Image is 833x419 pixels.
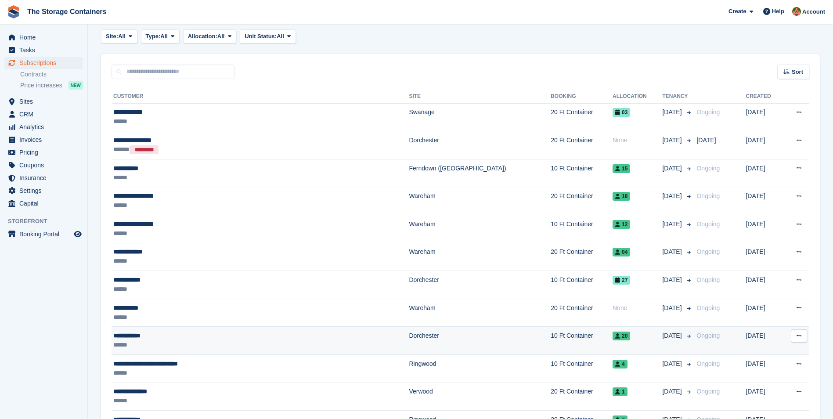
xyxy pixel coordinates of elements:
[551,243,613,271] td: 20 Ft Container
[696,276,720,283] span: Ongoing
[409,131,551,159] td: Dorchester
[409,355,551,383] td: Ringwood
[19,31,72,43] span: Home
[746,243,782,271] td: [DATE]
[7,5,20,18] img: stora-icon-8386f47178a22dfd0bd8f6a31ec36ba5ce8667c1dd55bd0f319d3a0aa187defe.svg
[101,29,137,44] button: Site: All
[118,32,126,41] span: All
[4,184,83,197] a: menu
[696,248,720,255] span: Ongoing
[746,103,782,131] td: [DATE]
[20,70,83,79] a: Contracts
[4,146,83,159] a: menu
[613,276,630,285] span: 27
[696,220,720,228] span: Ongoing
[551,187,613,215] td: 20 Ft Container
[613,303,662,313] div: None
[613,90,662,104] th: Allocation
[746,383,782,411] td: [DATE]
[696,360,720,367] span: Ongoing
[409,159,551,187] td: Ferndown ([GEOGRAPHIC_DATA])
[662,90,693,104] th: Tenancy
[160,32,168,41] span: All
[662,164,683,173] span: [DATE]
[409,103,551,131] td: Swanage
[69,81,83,90] div: NEW
[696,332,720,339] span: Ongoing
[696,388,720,395] span: Ongoing
[551,159,613,187] td: 10 Ft Container
[662,331,683,340] span: [DATE]
[4,228,83,240] a: menu
[409,299,551,327] td: Wareham
[19,172,72,184] span: Insurance
[696,165,720,172] span: Ongoing
[4,172,83,184] a: menu
[551,355,613,383] td: 10 Ft Container
[613,192,630,201] span: 18
[8,217,87,226] span: Storefront
[4,159,83,171] a: menu
[277,32,284,41] span: All
[20,81,62,90] span: Price increases
[141,29,180,44] button: Type: All
[217,32,225,41] span: All
[551,215,613,243] td: 10 Ft Container
[409,327,551,355] td: Dorchester
[613,164,630,173] span: 15
[662,108,683,117] span: [DATE]
[746,299,782,327] td: [DATE]
[551,327,613,355] td: 10 Ft Container
[696,304,720,311] span: Ongoing
[551,271,613,299] td: 10 Ft Container
[662,303,683,313] span: [DATE]
[613,248,630,256] span: 04
[696,192,720,199] span: Ongoing
[746,159,782,187] td: [DATE]
[4,121,83,133] a: menu
[551,299,613,327] td: 20 Ft Container
[696,108,720,116] span: Ongoing
[662,247,683,256] span: [DATE]
[409,90,551,104] th: Site
[802,7,825,16] span: Account
[746,327,782,355] td: [DATE]
[792,68,803,76] span: Sort
[19,184,72,197] span: Settings
[19,134,72,146] span: Invoices
[183,29,237,44] button: Allocation: All
[4,57,83,69] a: menu
[662,220,683,229] span: [DATE]
[662,275,683,285] span: [DATE]
[188,32,217,41] span: Allocation:
[551,103,613,131] td: 20 Ft Container
[551,131,613,159] td: 20 Ft Container
[146,32,161,41] span: Type:
[551,383,613,411] td: 20 Ft Container
[746,355,782,383] td: [DATE]
[613,136,662,145] div: None
[4,108,83,120] a: menu
[409,215,551,243] td: Wareham
[613,387,627,396] span: 1
[4,44,83,56] a: menu
[746,131,782,159] td: [DATE]
[409,243,551,271] td: Wareham
[24,4,110,19] a: The Storage Containers
[4,95,83,108] a: menu
[746,271,782,299] td: [DATE]
[662,136,683,145] span: [DATE]
[4,134,83,146] a: menu
[19,108,72,120] span: CRM
[772,7,784,16] span: Help
[20,80,83,90] a: Price increases NEW
[409,383,551,411] td: Verwood
[746,187,782,215] td: [DATE]
[613,220,630,229] span: 12
[72,229,83,239] a: Preview store
[409,271,551,299] td: Dorchester
[19,44,72,56] span: Tasks
[106,32,118,41] span: Site:
[19,57,72,69] span: Subscriptions
[662,387,683,396] span: [DATE]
